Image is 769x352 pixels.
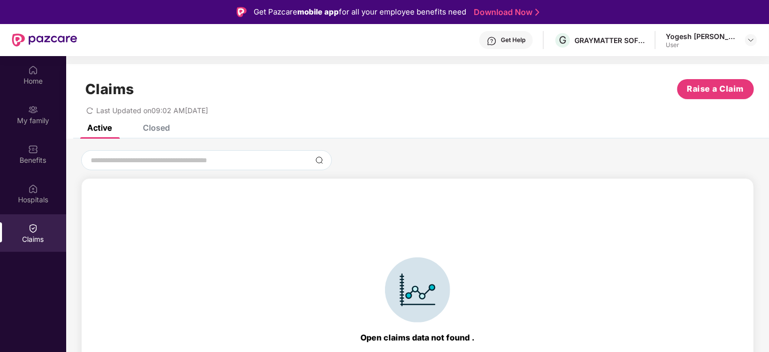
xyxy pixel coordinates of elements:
span: Last Updated on 09:02 AM[DATE] [96,106,208,115]
div: GRAYMATTER SOFTWARE SERVICES PRIVATE LIMITED [574,36,645,45]
div: Yogesh [PERSON_NAME] [666,32,736,41]
span: G [559,34,566,46]
img: svg+xml;base64,PHN2ZyBpZD0iSG9tZSIgeG1sbnM9Imh0dHA6Ly93d3cudzMub3JnLzIwMDAvc3ZnIiB3aWR0aD0iMjAiIG... [28,65,38,75]
span: redo [86,106,93,115]
img: svg+xml;base64,PHN2ZyBpZD0iU2VhcmNoLTMyeDMyIiB4bWxucz0iaHR0cDovL3d3dy53My5vcmcvMjAwMC9zdmciIHdpZH... [315,156,323,164]
div: Open claims data not found . [360,332,475,342]
img: svg+xml;base64,PHN2ZyBpZD0iSG9zcGl0YWxzIiB4bWxucz0iaHR0cDovL3d3dy53My5vcmcvMjAwMC9zdmciIHdpZHRoPS... [28,184,38,194]
div: User [666,41,736,49]
div: Closed [143,123,170,133]
img: svg+xml;base64,PHN2ZyBpZD0iRHJvcGRvd24tMzJ4MzIiIHhtbG5zPSJodHRwOi8vd3d3LnczLm9yZy8yMDAwL3N2ZyIgd2... [747,36,755,44]
img: New Pazcare Logo [12,34,77,47]
div: Get Pazcare for all your employee benefits need [254,6,466,18]
h1: Claims [85,81,134,98]
strong: mobile app [297,7,339,17]
img: svg+xml;base64,PHN2ZyBpZD0iSGVscC0zMngzMiIgeG1sbnM9Imh0dHA6Ly93d3cudzMub3JnLzIwMDAvc3ZnIiB3aWR0aD... [487,36,497,46]
img: Logo [237,7,247,17]
img: svg+xml;base64,PHN2ZyBpZD0iQmVuZWZpdHMiIHhtbG5zPSJodHRwOi8vd3d3LnczLm9yZy8yMDAwL3N2ZyIgd2lkdGg9Ij... [28,144,38,154]
img: Stroke [535,7,539,18]
span: Raise a Claim [687,83,744,95]
div: Get Help [501,36,525,44]
img: svg+xml;base64,PHN2ZyBpZD0iSWNvbl9DbGFpbSIgZGF0YS1uYW1lPSJJY29uIENsYWltIiB4bWxucz0iaHR0cDovL3d3dy... [385,257,450,322]
img: svg+xml;base64,PHN2ZyBpZD0iQ2xhaW0iIHhtbG5zPSJodHRwOi8vd3d3LnczLm9yZy8yMDAwL3N2ZyIgd2lkdGg9IjIwIi... [28,223,38,233]
a: Download Now [474,7,536,18]
button: Raise a Claim [677,79,754,99]
div: Active [87,123,112,133]
img: svg+xml;base64,PHN2ZyB3aWR0aD0iMjAiIGhlaWdodD0iMjAiIHZpZXdCb3g9IjAgMCAyMCAyMCIgZmlsbD0ibm9uZSIgeG... [28,105,38,115]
